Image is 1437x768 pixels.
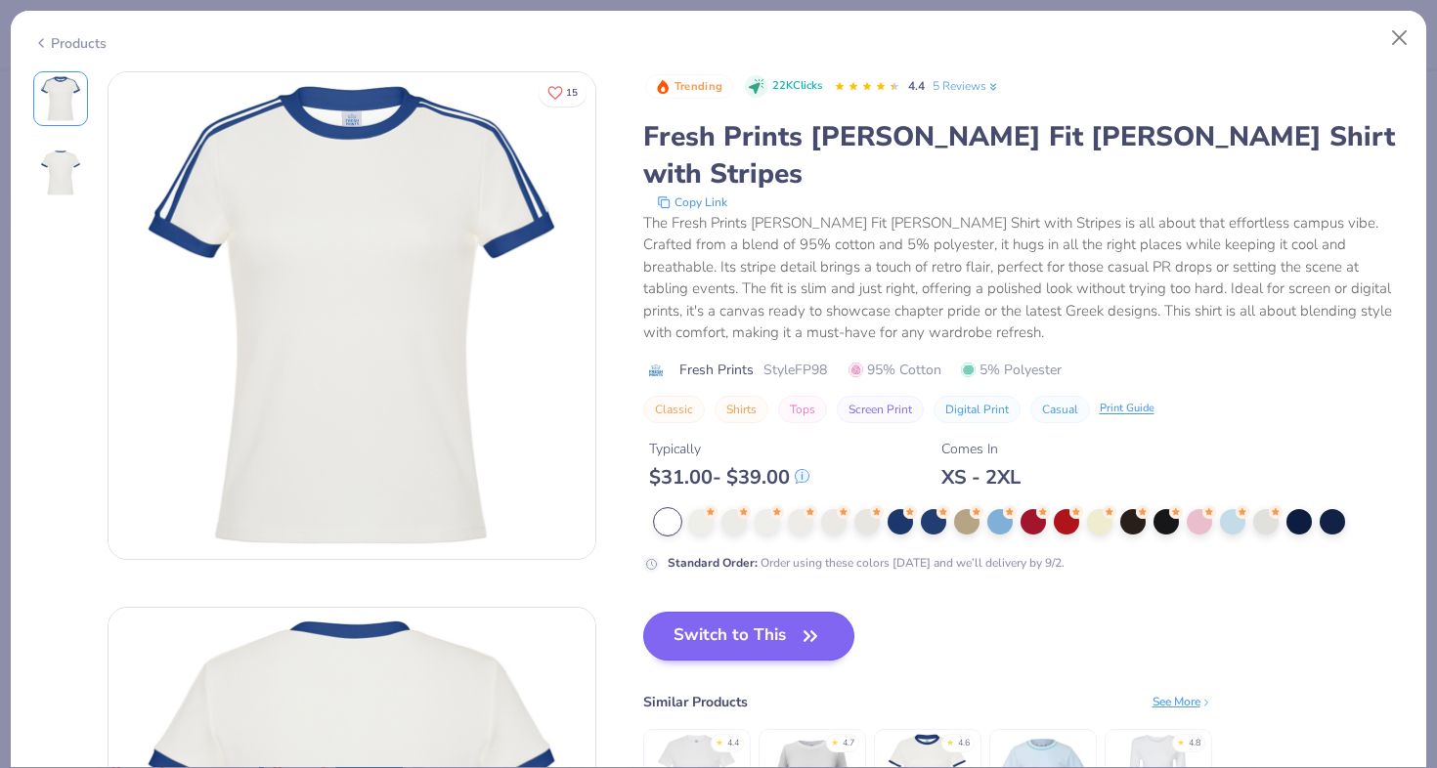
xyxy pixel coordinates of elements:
[716,737,723,745] div: ★
[772,78,822,95] span: 22K Clicks
[643,212,1405,344] div: The Fresh Prints [PERSON_NAME] Fit [PERSON_NAME] Shirt with Stripes is all about that effortless ...
[645,74,733,100] button: Badge Button
[679,360,754,380] span: Fresh Prints
[643,118,1405,192] div: Fresh Prints [PERSON_NAME] Fit [PERSON_NAME] Shirt with Stripes
[946,737,954,745] div: ★
[958,737,970,750] div: 4.6
[831,737,839,745] div: ★
[109,72,595,559] img: Front
[649,465,809,490] div: $ 31.00 - $ 39.00
[1030,396,1090,423] button: Casual
[933,77,1000,95] a: 5 Reviews
[1381,20,1418,57] button: Close
[961,360,1062,380] span: 5% Polyester
[37,149,84,196] img: Back
[539,78,587,107] button: Like
[643,396,705,423] button: Classic
[643,363,670,378] img: brand logo
[675,81,722,92] span: Trending
[941,439,1021,459] div: Comes In
[1189,737,1200,750] div: 4.8
[1153,693,1212,710] div: See More
[727,737,739,750] div: 4.4
[37,75,84,122] img: Front
[668,554,1065,572] div: Order using these colors [DATE] and we’ll delivery by 9/2.
[834,71,900,103] div: 4.4 Stars
[941,465,1021,490] div: XS - 2XL
[566,88,578,98] span: 15
[934,396,1021,423] button: Digital Print
[33,33,107,54] div: Products
[649,439,809,459] div: Typically
[651,192,733,212] button: copy to clipboard
[763,360,827,380] span: Style FP98
[908,78,925,94] span: 4.4
[843,737,854,750] div: 4.7
[655,79,671,95] img: Trending sort
[668,555,758,571] strong: Standard Order :
[643,612,855,661] button: Switch to This
[849,360,941,380] span: 95% Cotton
[1100,401,1154,417] div: Print Guide
[643,692,748,712] div: Similar Products
[837,396,924,423] button: Screen Print
[778,396,827,423] button: Tops
[1177,737,1185,745] div: ★
[715,396,768,423] button: Shirts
